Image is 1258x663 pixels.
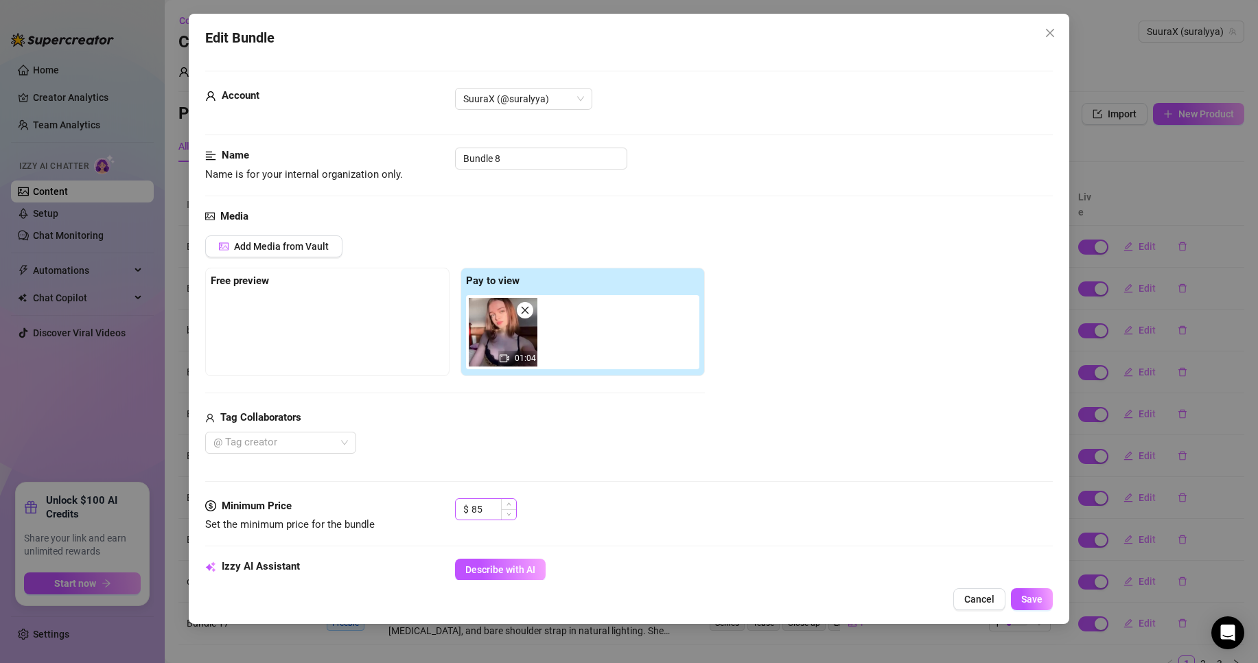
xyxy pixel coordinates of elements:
[1045,27,1056,38] span: close
[469,298,537,367] div: 01:04
[1039,22,1061,44] button: Close
[515,353,536,363] span: 01:04
[500,353,509,363] span: video-camera
[222,560,300,572] strong: Izzy AI Assistant
[205,168,403,181] span: Name is for your internal organization only.
[234,241,329,252] span: Add Media from Vault
[220,210,248,222] strong: Media
[1211,616,1244,649] div: Open Intercom Messenger
[501,509,516,520] span: Decrease Value
[205,27,275,49] span: Edit Bundle
[205,209,215,225] span: picture
[506,512,511,517] span: down
[1011,588,1053,610] button: Save
[205,148,216,164] span: align-left
[501,499,516,509] span: Increase Value
[205,518,375,531] span: Set the minimum price for the bundle
[211,275,269,287] strong: Free preview
[205,498,216,515] span: dollar
[964,594,994,605] span: Cancel
[463,89,584,109] span: SuuraX (@suralyya)
[222,149,249,161] strong: Name
[506,502,511,507] span: up
[220,411,301,423] strong: Tag Collaborators
[455,559,546,581] button: Describe with AI
[455,148,627,170] input: Enter a name
[465,564,535,575] span: Describe with AI
[1021,594,1042,605] span: Save
[466,275,520,287] strong: Pay to view
[222,500,292,512] strong: Minimum Price
[205,410,215,426] span: user
[222,89,259,102] strong: Account
[205,235,342,257] button: Add Media from Vault
[205,88,216,104] span: user
[520,305,530,315] span: close
[1039,27,1061,38] span: Close
[469,298,537,367] img: media
[953,588,1005,610] button: Cancel
[219,242,229,251] span: picture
